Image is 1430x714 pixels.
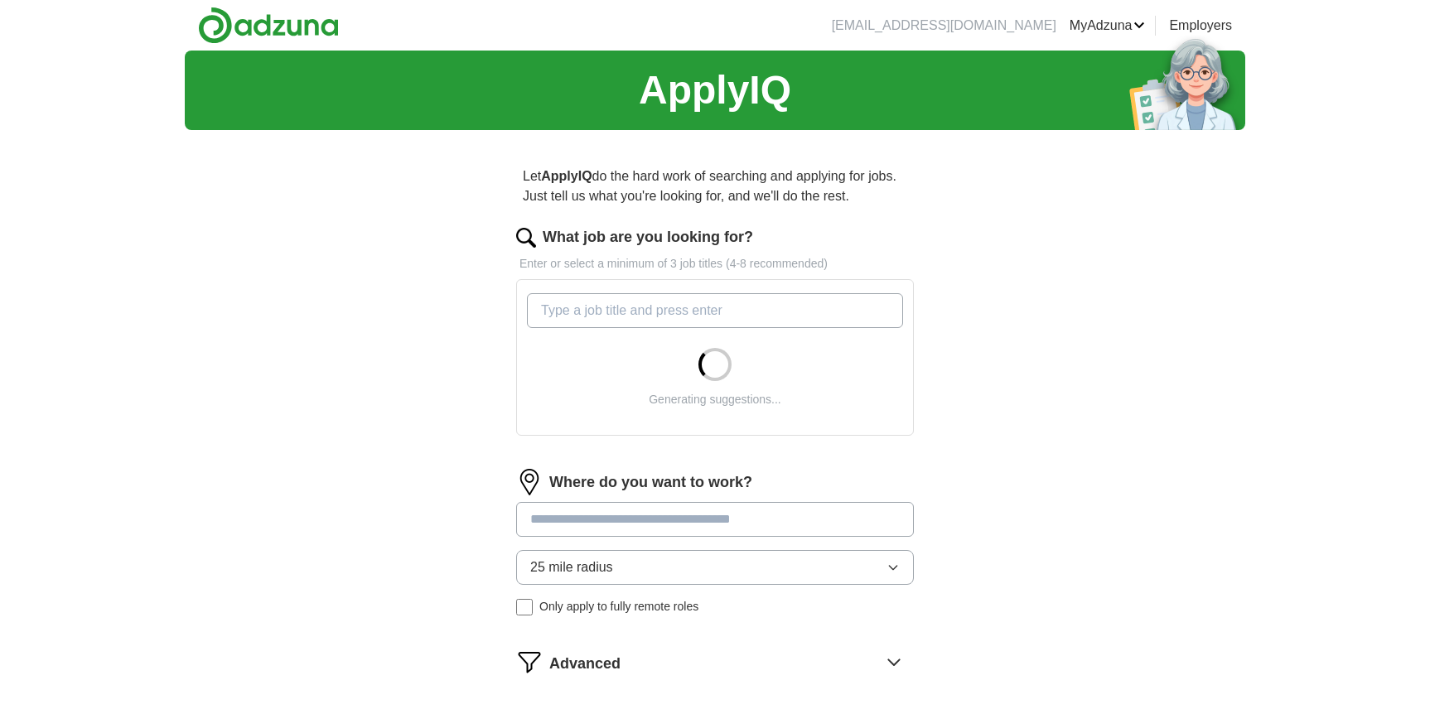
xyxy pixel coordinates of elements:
img: Adzuna logo [198,7,339,44]
img: search.png [516,228,536,248]
span: 25 mile radius [530,557,613,577]
a: Employers [1169,16,1232,36]
li: [EMAIL_ADDRESS][DOMAIN_NAME] [832,16,1056,36]
h1: ApplyIQ [639,60,791,120]
button: 25 mile radius [516,550,914,585]
a: MyAdzuna [1070,16,1146,36]
input: Only apply to fully remote roles [516,599,533,615]
div: Generating suggestions... [649,391,781,408]
label: What job are you looking for? [543,226,753,248]
label: Where do you want to work? [549,471,752,494]
span: Only apply to fully remote roles [539,598,698,615]
strong: ApplyIQ [541,169,592,183]
input: Type a job title and press enter [527,293,903,328]
p: Let do the hard work of searching and applying for jobs. Just tell us what you're looking for, an... [516,160,914,213]
span: Advanced [549,653,621,675]
img: filter [516,649,543,675]
p: Enter or select a minimum of 3 job titles (4-8 recommended) [516,255,914,273]
img: location.png [516,469,543,495]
